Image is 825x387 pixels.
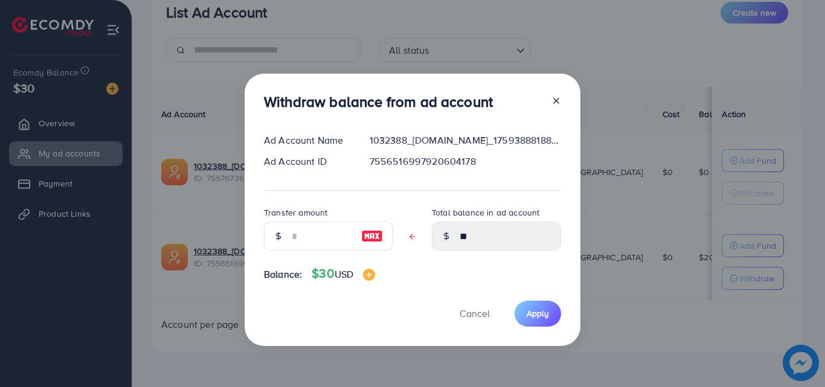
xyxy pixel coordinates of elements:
[312,266,375,281] h4: $30
[361,229,383,243] img: image
[264,93,493,110] h3: Withdraw balance from ad account
[515,301,561,327] button: Apply
[360,155,571,168] div: 7556516997920604178
[335,267,353,281] span: USD
[264,267,302,281] span: Balance:
[460,307,490,320] span: Cancel
[254,133,360,147] div: Ad Account Name
[360,133,571,147] div: 1032388_[DOMAIN_NAME]_1759388818810
[445,301,505,327] button: Cancel
[432,206,539,219] label: Total balance in ad account
[264,206,327,219] label: Transfer amount
[527,307,549,319] span: Apply
[254,155,360,168] div: Ad Account ID
[363,269,375,281] img: image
